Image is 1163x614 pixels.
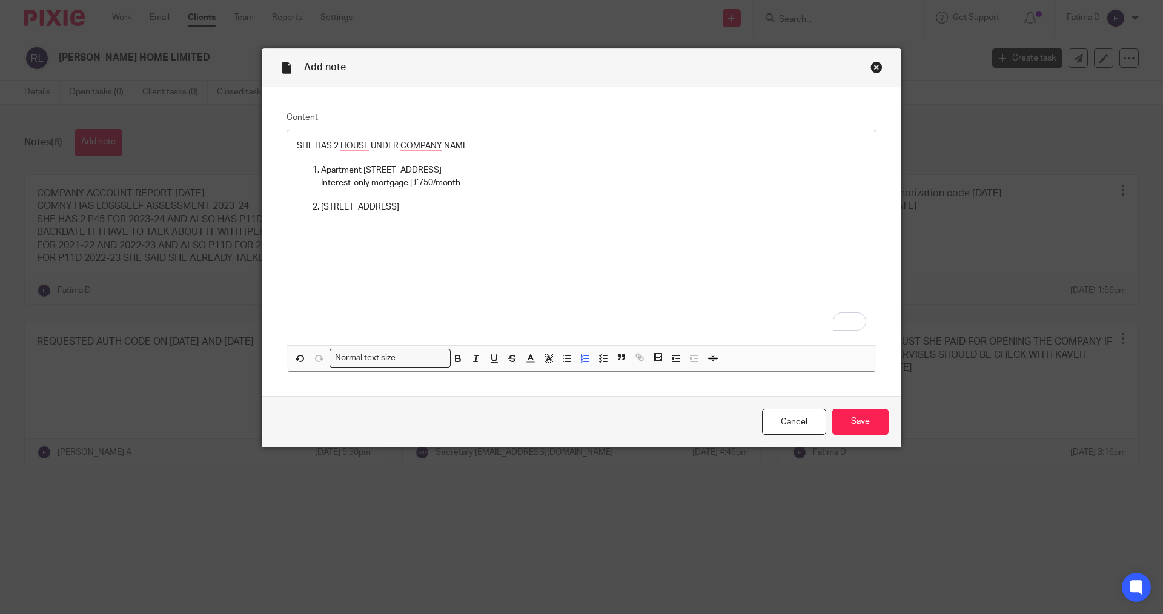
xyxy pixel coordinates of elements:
[304,62,346,72] span: Add note
[762,409,826,435] a: Cancel
[321,164,866,176] p: Apartment [STREET_ADDRESS]
[832,409,889,435] input: Save
[330,349,451,368] div: Search for option
[287,111,876,124] label: Content
[400,352,443,365] input: Search for option
[287,130,876,345] div: To enrich screen reader interactions, please activate Accessibility in Grammarly extension settings
[870,61,883,73] div: Close this dialog window
[321,201,866,213] p: [STREET_ADDRESS]
[297,140,866,152] p: SHE HAS 2 HOUSE UNDER COMPANY NAME
[333,352,399,365] span: Normal text size
[321,177,866,189] p: Interest-only mortgage | £750/month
